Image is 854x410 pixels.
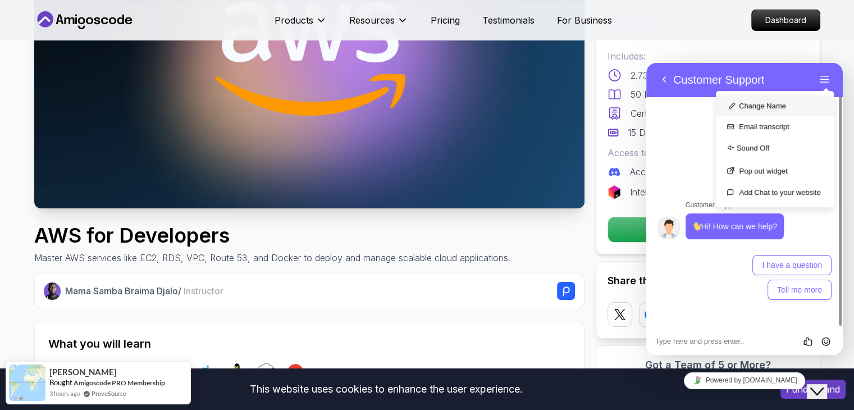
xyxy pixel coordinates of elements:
h2: Share this Course [608,273,809,289]
img: docker logo [199,363,217,381]
p: IntelliJ IDEA Ultimate [630,185,714,199]
iframe: chat widget [646,368,843,393]
p: Access to Discord Group [630,165,733,179]
p: Upgrade Now [608,217,808,242]
p: Products [275,13,313,27]
span: Bought [49,378,72,387]
p: Access to: [608,146,809,160]
a: Dashboard [751,10,820,31]
h3: Got a Team of 5 or More? [608,357,809,373]
a: Testimonials [482,13,535,27]
span: 3 hours ago [49,389,80,398]
img: jetbrains logo [608,185,621,199]
div: This website uses cookies to enhance the user experience. [8,377,764,402]
p: 2.73 Hours [631,69,676,82]
p: Certificate of Completion [631,107,733,120]
img: linux logo [228,363,246,381]
img: chrome logo [286,363,304,381]
button: Resources [349,13,408,36]
p: Master AWS services like EC2, RDS, VPC, Route 53, and Docker to deploy and manage scalable cloud ... [34,251,510,265]
button: Products [275,13,327,36]
span: [PERSON_NAME] [49,367,117,377]
a: ProveSource [92,389,126,398]
img: bash logo [257,363,275,381]
p: 15 Days Money Back Guaranteed [628,126,766,139]
iframe: chat widget [807,365,843,399]
a: For Business [557,13,612,27]
p: Includes: [608,49,809,63]
p: 50 Lectures [631,88,679,101]
img: provesource social proof notification image [9,365,45,401]
h1: AWS for Developers [34,224,510,247]
button: Upgrade Now [608,217,809,243]
h2: What you will learn [48,336,570,352]
a: Amigoscode PRO Membership [74,379,165,387]
img: Nelson Djalo [44,283,61,300]
p: Mama Samba Braima Djalo / [65,284,223,298]
p: Resources [349,13,395,27]
span: Instructor [184,285,223,297]
iframe: chat widget [646,63,843,355]
a: Pricing [431,13,460,27]
p: Dashboard [752,10,820,30]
